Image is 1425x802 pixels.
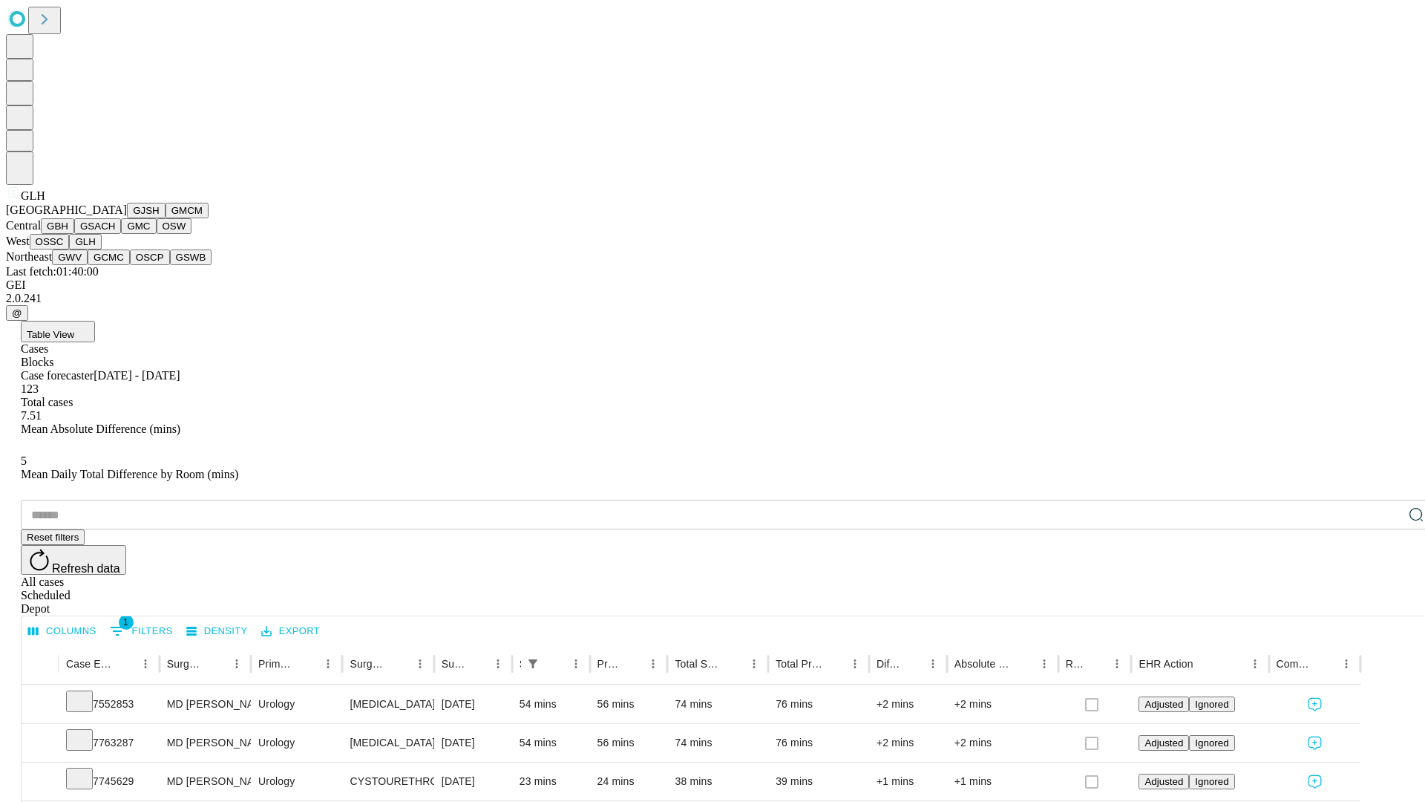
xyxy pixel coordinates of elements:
div: 56 mins [597,724,661,762]
div: 56 mins [597,685,661,723]
div: Surgeon Name [167,658,204,670]
button: Show filters [522,653,543,674]
div: 7763287 [66,724,152,762]
span: 123 [21,382,39,395]
button: Menu [1245,653,1265,674]
div: 39 mins [776,763,862,801]
span: Reset filters [27,532,79,543]
div: GEI [6,278,1419,292]
div: 76 mins [776,724,862,762]
div: 54 mins [520,724,583,762]
div: MD [PERSON_NAME] Jr [PERSON_NAME] E Md [167,763,243,801]
button: Sort [114,653,135,674]
span: 7.51 [21,409,42,422]
div: 74 mins [675,724,761,762]
span: Adjusted [1144,776,1183,787]
div: 24 mins [597,763,661,801]
div: [DATE] [442,763,505,801]
div: 7552853 [66,685,152,723]
button: Menu [1336,653,1357,674]
div: Comments [1277,658,1314,670]
button: Menu [488,653,508,674]
span: Adjusted [1144,699,1183,710]
div: Urology [258,685,335,723]
button: Menu [135,653,156,674]
span: 1 [119,615,134,630]
div: [MEDICAL_DATA] EXTRACORPOREAL SHOCK WAVE [350,685,426,723]
button: Expand [29,769,51,795]
span: @ [12,307,22,319]
span: Refresh data [52,562,120,575]
div: [MEDICAL_DATA] EXTRACORPOREAL SHOCK WAVE [350,724,426,762]
div: 2.0.241 [6,292,1419,305]
span: GLH [21,189,45,202]
button: GSWB [170,250,212,265]
span: Ignored [1195,699,1228,710]
span: [GEOGRAPHIC_DATA] [6,203,127,216]
span: West [6,235,30,247]
button: Menu [318,653,338,674]
button: GBH [41,218,74,234]
button: GCMC [88,250,130,265]
button: Sort [389,653,410,674]
div: 38 mins [675,763,761,801]
span: Case forecaster [21,369,94,382]
div: 1 active filter [522,653,543,674]
div: 54 mins [520,685,583,723]
button: Ignored [1189,774,1234,789]
button: Sort [545,653,566,674]
span: 5 [21,454,27,467]
button: Sort [467,653,488,674]
button: Ignored [1189,735,1234,751]
button: Adjusted [1139,697,1189,712]
button: Menu [923,653,943,674]
span: Mean Absolute Difference (mins) [21,423,180,435]
button: Sort [723,653,744,674]
button: Sort [622,653,643,674]
button: OSW [157,218,192,234]
div: Surgery Name [350,658,387,670]
button: OSSC [30,234,70,250]
div: EHR Action [1139,658,1193,670]
button: Menu [744,653,764,674]
div: [DATE] [442,685,505,723]
button: Expand [29,731,51,757]
button: Menu [643,653,664,674]
span: Central [6,219,41,232]
div: +2 mins [954,724,1051,762]
div: MD [PERSON_NAME] Jr [PERSON_NAME] E Md [167,724,243,762]
div: +1 mins [877,763,940,801]
button: Menu [566,653,586,674]
button: Menu [410,653,430,674]
button: GWV [52,250,88,265]
button: GLH [69,234,101,250]
button: Sort [824,653,845,674]
div: Primary Service [258,658,295,670]
div: [DATE] [442,724,505,762]
span: Adjusted [1144,737,1183,749]
div: Urology [258,763,335,801]
button: Table View [21,321,95,342]
span: Mean Daily Total Difference by Room (mins) [21,468,238,480]
button: Sort [206,653,226,674]
button: GSACH [74,218,121,234]
div: Difference [877,658,900,670]
button: Sort [297,653,318,674]
button: GMCM [166,203,209,218]
span: Northeast [6,250,52,263]
div: CYSTOURETHROSCOPY WITH [MEDICAL_DATA] REMOVAL SIMPLE [350,763,426,801]
button: Refresh data [21,545,126,575]
button: Sort [902,653,923,674]
div: Total Predicted Duration [776,658,822,670]
button: Density [183,620,252,643]
div: Resolved in EHR [1066,658,1085,670]
button: Sort [1195,653,1216,674]
span: [DATE] - [DATE] [94,369,180,382]
button: Menu [226,653,247,674]
button: Expand [29,692,51,718]
span: Table View [27,329,74,340]
span: Total cases [21,396,73,408]
button: Show filters [106,619,177,643]
span: Ignored [1195,776,1228,787]
button: Sort [1013,653,1034,674]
